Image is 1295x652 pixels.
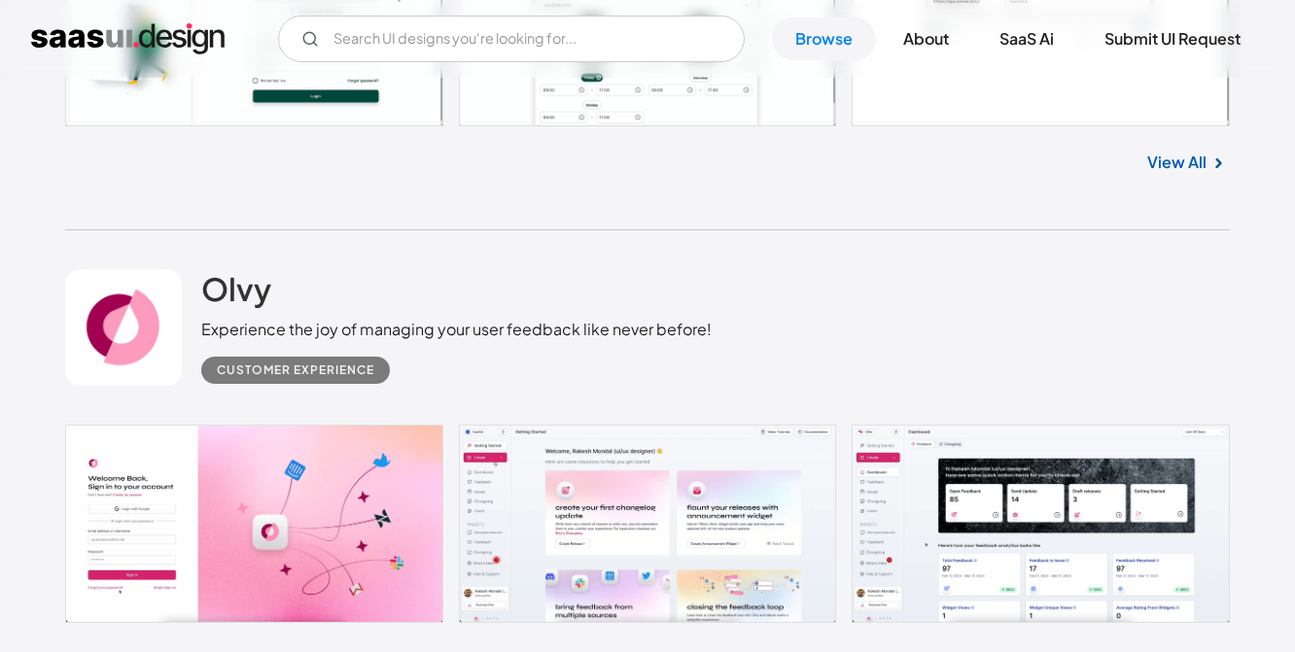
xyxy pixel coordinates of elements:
a: Olvy [201,269,271,318]
a: About [880,17,972,60]
input: Search UI designs you're looking for... [278,16,745,62]
h2: Olvy [201,269,271,308]
div: Customer Experience [217,359,374,382]
form: Email Form [278,16,745,62]
a: View All [1147,151,1207,174]
a: Submit UI Request [1081,17,1264,60]
div: Experience the joy of managing your user feedback like never before! [201,318,712,341]
a: home [31,23,225,54]
a: SaaS Ai [976,17,1077,60]
a: Browse [772,17,876,60]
